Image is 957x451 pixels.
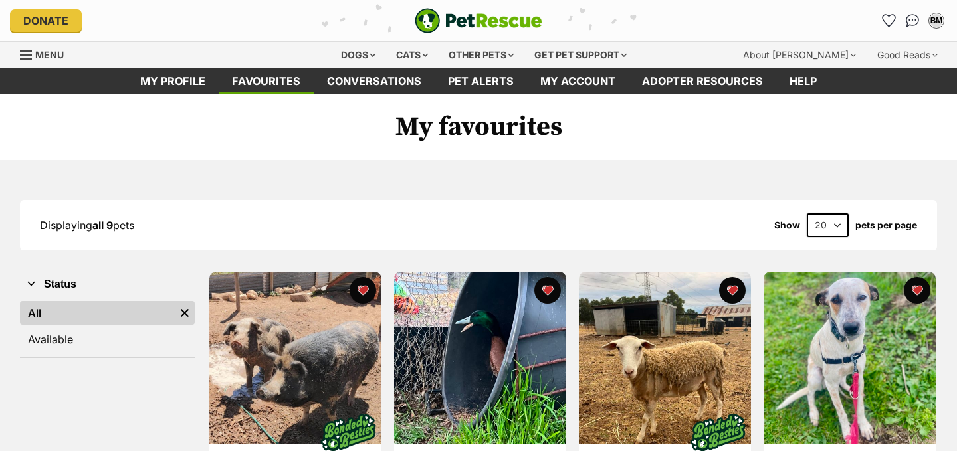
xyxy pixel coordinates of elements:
a: Help [776,68,830,94]
button: favourite [350,277,376,304]
div: Dogs [332,42,385,68]
a: Available [20,327,195,351]
a: PetRescue [415,8,542,33]
label: pets per page [855,220,917,230]
div: Status [20,298,195,357]
a: Conversations [902,10,923,31]
ul: Account quick links [878,10,947,31]
img: Batty [764,272,936,444]
a: My account [527,68,629,94]
a: Donate [10,9,82,32]
button: My account [926,10,947,31]
button: favourite [534,277,561,304]
span: Show [774,220,800,230]
a: Adopter resources [629,68,776,94]
button: favourite [904,277,930,304]
a: Remove filter [175,301,195,325]
a: All [20,301,175,325]
div: BM [930,14,943,27]
a: Favourites [219,68,314,94]
span: Displaying pets [40,219,134,232]
button: favourite [719,277,746,304]
img: logo-e224e6f780fb5917bec1dbf3a21bbac754714ae5b6737aabdf751b685950b380.svg [415,8,542,33]
img: Winston and Willow [209,272,381,444]
a: My profile [127,68,219,94]
div: Good Reads [868,42,947,68]
button: Status [20,276,195,293]
span: Menu [35,49,64,60]
img: chat-41dd97257d64d25036548639549fe6c8038ab92f7586957e7f3b1b290dea8141.svg [906,14,920,27]
a: Favourites [878,10,899,31]
a: Pet alerts [435,68,527,94]
div: Cats [387,42,437,68]
div: Other pets [439,42,523,68]
img: Salmon and Sardine [579,272,751,444]
div: Get pet support [525,42,636,68]
a: Menu [20,42,73,66]
a: conversations [314,68,435,94]
strong: all 9 [92,219,113,232]
img: Donald [394,272,566,444]
div: About [PERSON_NAME] [734,42,865,68]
